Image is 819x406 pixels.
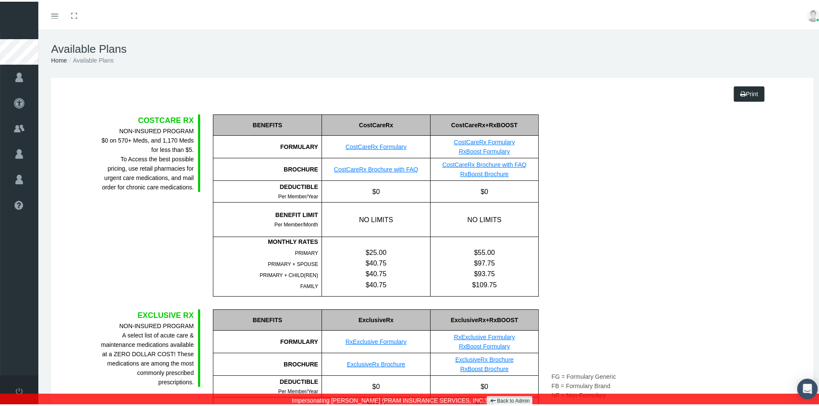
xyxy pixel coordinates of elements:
div: NO LIMITS [322,201,430,235]
a: CostCareRx Brochure with FAQ [334,164,418,171]
span: FB = Formulary Brand [552,381,610,388]
b: NON-INSURED PROGRAM [119,321,194,328]
a: Back to Admin [487,395,532,404]
a: CostCareRx Formulary [454,137,515,144]
span: Per Member/Year [278,192,318,198]
div: $40.75 [322,278,430,289]
a: ExclusiveRx Brochure [455,355,514,361]
span: PRIMARY [295,249,318,254]
li: Available Plans [67,54,113,63]
span: PRIMARY + SPOUSE [268,260,318,266]
a: RxBoost Brochure [460,169,509,176]
div: $55.00 [431,246,538,256]
div: $0 [322,374,430,395]
div: $0 [322,179,430,200]
a: ExclusiveRx Brochure [347,359,405,366]
span: PRIMARY + CHILD(REN) [260,271,318,277]
b: NON-INSURED PROGRAM [119,126,194,133]
div: BENEFITS [213,113,322,134]
h1: Available Plans [51,41,813,54]
a: RxExclusive Formulary [454,332,515,339]
div: COSTCARE RX [100,113,194,125]
div: DEDUCTIBLE [213,375,318,385]
div: DEDUCTIBLE [213,180,318,190]
div: BENEFIT LIMIT [213,209,318,218]
div: FORMULARY [213,134,322,157]
div: BROCHURE [213,157,322,179]
div: BROCHURE [213,352,322,374]
div: ExclusiveRx+RxBOOST [430,308,538,329]
div: CostCareRx [322,113,430,134]
div: $40.75 [322,267,430,277]
a: CostCareRx Formulary [345,142,406,149]
span: Per Member/Month [274,220,318,226]
div: Open Intercom Messenger [797,377,818,397]
div: $97.75 [431,256,538,267]
a: CostCareRx Brochure with FAQ [443,160,527,166]
a: RxBoost Brochure [460,364,509,371]
div: MONTHLY RATES [213,235,318,245]
div: $40.75 [322,256,430,267]
div: ExclusiveRx [322,308,430,329]
span: FAMILY [300,282,318,288]
div: $25.00 [322,246,430,256]
div: $109.75 [431,278,538,289]
a: RxBoost Formulary [459,341,510,348]
a: Home [51,55,67,62]
div: A select list of acute care & maintenance medications available at a ZERO DOLLAR COST! These medi... [100,320,194,385]
a: Print [734,85,764,100]
span: Per Member/Year [278,387,318,393]
div: $0 [430,374,538,395]
div: $0 on 570+ Meds, and 1,170 Meds for less than $5. To Access the best possible pricing, use retail... [100,125,194,190]
div: $93.75 [431,267,538,277]
a: RxBoost Formulary [459,146,510,153]
div: FORMULARY [213,329,322,352]
a: RxExclusive Formulary [345,337,406,343]
div: NO LIMITS [430,201,538,235]
div: BENEFITS [213,308,322,329]
div: EXCLUSIVE RX [100,308,194,320]
span: FG = Formulary Generic [552,372,616,378]
div: $0 [430,179,538,200]
div: CostCareRx+RxBOOST [430,113,538,134]
span: NF = Non-Formulary [552,390,606,397]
